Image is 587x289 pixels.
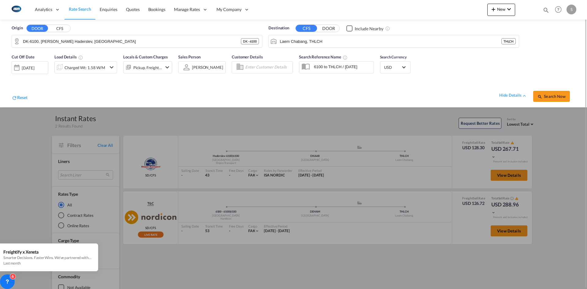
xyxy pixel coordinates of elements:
[123,61,172,73] div: Pickup Freight Origin Destinationicon-chevron-down
[12,61,48,74] div: [DATE]
[178,54,201,59] span: Sales Person
[164,64,171,71] md-icon: icon-chevron-down
[243,39,257,43] span: DK - 6100
[12,25,23,31] span: Origin
[543,7,549,13] md-icon: icon-magnify
[318,25,339,32] button: DOOR
[9,3,23,17] img: 1aa151c0c08011ec8d6f413816f9a227.png
[12,54,35,59] span: Cut Off Date
[567,5,576,14] div: S
[501,38,516,44] div: THLCH
[23,37,241,46] input: Search by Door
[268,25,289,31] span: Destination
[505,6,513,13] md-icon: icon-chevron-down
[123,54,168,59] span: Locals & Custom Charges
[380,55,407,59] span: Search Currency
[54,61,117,73] div: Charged Wt: 1.58 W/Micon-chevron-down
[490,7,513,12] span: New
[383,63,407,72] md-select: Select Currency: $ USDUnited States Dollar
[343,55,348,60] md-icon: Your search will be saved by the below given name
[148,7,165,12] span: Bookings
[385,26,390,31] md-icon: Unchecked: Ignores neighbouring ports when fetching rates.Checked : Includes neighbouring ports w...
[280,37,501,46] input: Search by Port
[22,65,34,71] div: [DATE]
[553,4,567,15] div: Help
[192,65,223,70] div: [PERSON_NAME]
[384,65,401,70] span: USD
[543,7,549,16] div: icon-magnify
[54,54,83,59] span: Load Details
[108,64,115,71] md-icon: icon-chevron-down
[27,25,48,32] button: DOOR
[346,25,383,31] md-checkbox: Checkbox No Ink
[487,4,515,16] button: icon-plus 400-fgNewicon-chevron-down
[12,95,17,101] md-icon: icon-refresh
[49,25,70,32] button: CFS
[17,95,28,100] span: Reset
[174,6,200,13] span: Manage Rates
[126,7,139,12] span: Quotes
[553,4,563,15] span: Help
[35,6,52,13] span: Analytics
[522,93,527,98] md-icon: icon-chevron-up
[78,55,83,60] md-icon: Chargeable Weight
[191,63,224,72] md-select: Sales Person: Sofie Schumacher
[232,54,263,59] span: Customer Details
[12,35,262,47] md-input-container: DK-6100, Gammel Haderslev, Haderslev
[133,63,162,72] div: Pickup Freight Origin Destination
[216,6,242,13] span: My Company
[245,63,291,72] input: Enter Customer Details
[490,6,497,13] md-icon: icon-plus 400-fg
[537,94,565,99] span: icon-magnifySearch Now
[537,94,542,99] md-icon: icon-magnify
[12,94,28,102] div: icon-refreshReset
[311,62,374,71] input: Search Reference Name
[69,6,91,12] span: Rate Search
[355,26,383,32] div: Include Nearby
[100,7,117,12] span: Enquiries
[299,54,348,59] span: Search Reference Name
[65,63,105,72] div: Charged Wt: 1.58 W/M
[296,25,317,32] button: CFS
[269,35,519,47] md-input-container: Laem Chabang, THLCH
[12,73,16,81] md-datepicker: Select
[533,91,570,102] button: icon-magnifySearch Now
[499,92,527,98] div: hide detailsicon-chevron-up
